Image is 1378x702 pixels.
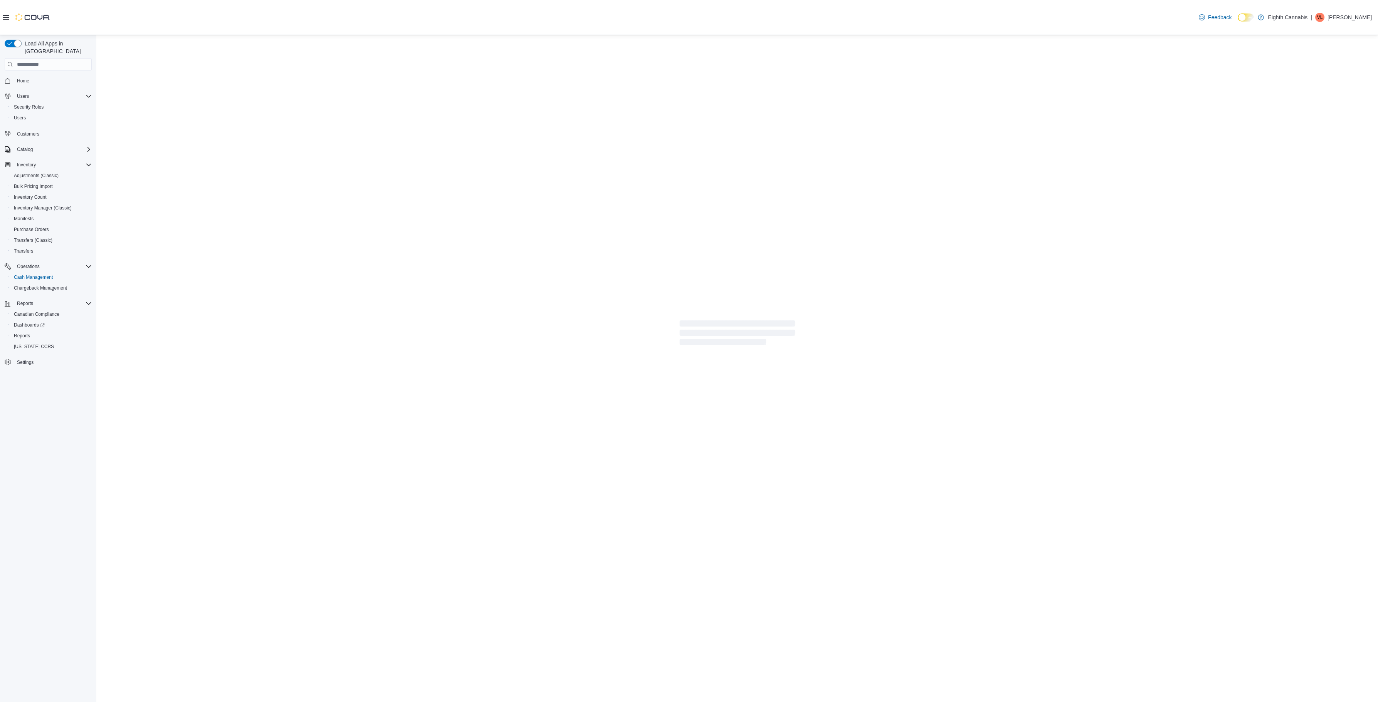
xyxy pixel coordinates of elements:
[14,145,36,154] button: Catalog
[11,273,92,282] span: Cash Management
[8,192,95,203] button: Inventory Count
[22,40,92,55] span: Load All Apps in [GEOGRAPHIC_DATA]
[1238,13,1254,22] input: Dark Mode
[8,181,95,192] button: Bulk Pricing Import
[11,236,92,245] span: Transfers (Classic)
[15,13,50,21] img: Cova
[14,299,92,308] span: Reports
[17,78,29,84] span: Home
[8,112,95,123] button: Users
[11,236,56,245] a: Transfers (Classic)
[11,320,92,330] span: Dashboards
[1328,13,1372,22] p: [PERSON_NAME]
[14,248,33,254] span: Transfers
[8,272,95,283] button: Cash Management
[2,298,95,309] button: Reports
[14,205,72,211] span: Inventory Manager (Classic)
[14,129,42,139] a: Customers
[11,193,50,202] a: Inventory Count
[2,91,95,102] button: Users
[14,226,49,233] span: Purchase Orders
[17,263,40,270] span: Operations
[11,182,92,191] span: Bulk Pricing Import
[8,213,95,224] button: Manifests
[14,160,39,169] button: Inventory
[11,214,92,223] span: Manifests
[8,224,95,235] button: Purchase Orders
[14,194,47,200] span: Inventory Count
[14,115,26,121] span: Users
[17,131,39,137] span: Customers
[8,102,95,112] button: Security Roles
[1196,10,1235,25] a: Feedback
[11,214,37,223] a: Manifests
[11,273,56,282] a: Cash Management
[17,300,33,307] span: Reports
[14,183,53,189] span: Bulk Pricing Import
[11,102,47,112] a: Security Roles
[11,331,33,340] a: Reports
[1311,13,1312,22] p: |
[14,104,44,110] span: Security Roles
[11,246,92,256] span: Transfers
[14,173,59,179] span: Adjustments (Classic)
[11,182,56,191] a: Bulk Pricing Import
[1268,13,1307,22] p: Eighth Cannabis
[8,246,95,256] button: Transfers
[11,171,62,180] a: Adjustments (Classic)
[11,283,70,293] a: Chargeback Management
[1208,13,1232,21] span: Feedback
[14,299,36,308] button: Reports
[11,113,29,122] a: Users
[14,322,45,328] span: Dashboards
[2,144,95,155] button: Catalog
[14,358,37,367] a: Settings
[8,235,95,246] button: Transfers (Classic)
[11,320,48,330] a: Dashboards
[14,145,92,154] span: Catalog
[14,76,92,85] span: Home
[11,246,36,256] a: Transfers
[11,283,92,293] span: Chargeback Management
[2,128,95,139] button: Customers
[14,333,30,339] span: Reports
[14,274,53,280] span: Cash Management
[14,262,43,271] button: Operations
[11,342,57,351] a: [US_STATE] CCRS
[14,343,54,350] span: [US_STATE] CCRS
[11,102,92,112] span: Security Roles
[8,283,95,293] button: Chargeback Management
[17,162,36,168] span: Inventory
[11,203,92,213] span: Inventory Manager (Classic)
[14,285,67,291] span: Chargeback Management
[14,160,92,169] span: Inventory
[11,310,62,319] a: Canadian Compliance
[14,92,32,101] button: Users
[2,357,95,368] button: Settings
[680,322,795,347] span: Loading
[1315,13,1324,22] div: Val Lapin
[2,159,95,170] button: Inventory
[11,225,52,234] a: Purchase Orders
[8,170,95,181] button: Adjustments (Classic)
[11,171,92,180] span: Adjustments (Classic)
[14,129,92,138] span: Customers
[11,203,75,213] a: Inventory Manager (Classic)
[14,237,52,243] span: Transfers (Classic)
[11,193,92,202] span: Inventory Count
[17,359,34,365] span: Settings
[8,203,95,213] button: Inventory Manager (Classic)
[14,262,92,271] span: Operations
[2,261,95,272] button: Operations
[8,330,95,341] button: Reports
[11,113,92,122] span: Users
[11,310,92,319] span: Canadian Compliance
[2,75,95,86] button: Home
[14,92,92,101] span: Users
[11,342,92,351] span: Washington CCRS
[14,311,59,317] span: Canadian Compliance
[14,357,92,367] span: Settings
[14,76,32,85] a: Home
[11,331,92,340] span: Reports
